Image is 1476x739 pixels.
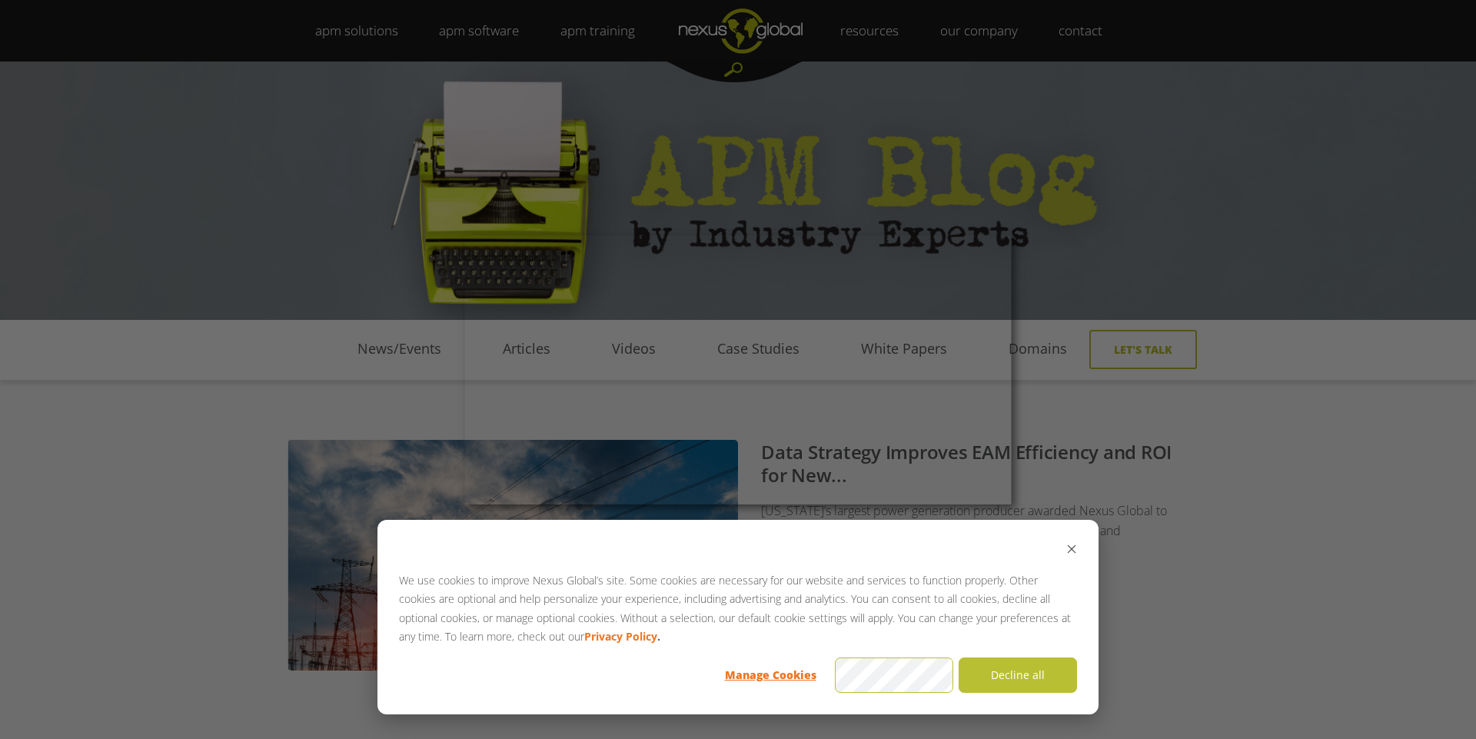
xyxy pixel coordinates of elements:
a: Privacy Policy [584,627,657,647]
button: Accept all [835,657,953,693]
strong: . [657,627,660,647]
p: We use cookies to improve Nexus Global’s site. Some cookies are necessary for our website and ser... [399,571,1077,647]
button: Decline all [959,657,1077,693]
div: Cookie banner [377,520,1099,714]
button: Manage Cookies [711,657,829,693]
iframe: Popup CTA [465,235,1012,504]
button: Dismiss cookie banner [1066,541,1077,561]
